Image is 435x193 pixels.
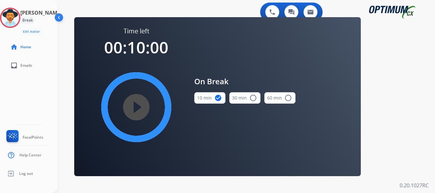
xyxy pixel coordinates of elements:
[194,76,296,87] span: On Break
[23,135,43,140] span: FocalPoints
[20,45,31,50] span: Home
[5,130,43,145] a: FocalPoints
[229,92,260,104] button: 30 min
[284,94,292,102] mat-icon: radio_button_unchecked
[20,17,35,24] div: Break
[20,28,42,35] button: Edit Avatar
[194,92,225,104] button: 10 min
[400,182,429,189] p: 0.20.1027RC
[1,9,19,27] img: avatar
[20,63,32,68] span: Emails
[20,9,62,17] h3: [PERSON_NAME]
[10,43,18,51] mat-icon: home
[19,171,33,176] span: Log out
[19,153,41,158] span: Help Center
[124,27,149,36] span: Time left
[249,94,257,102] mat-icon: radio_button_unchecked
[132,103,140,111] mat-icon: play_circle_filled
[10,62,18,69] mat-icon: inbox
[104,37,168,58] span: 00:10:00
[264,92,296,104] button: 60 min
[214,94,222,102] mat-icon: check_circle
